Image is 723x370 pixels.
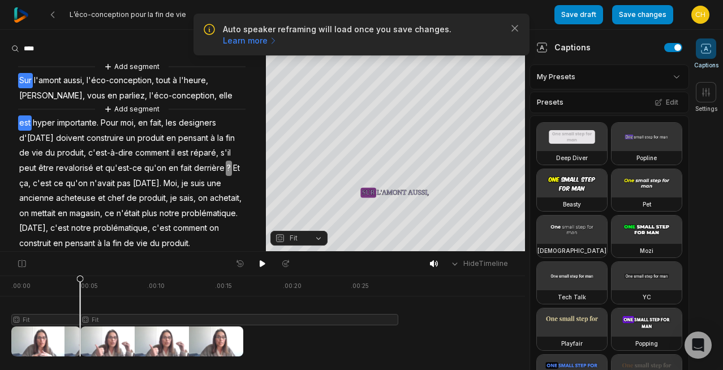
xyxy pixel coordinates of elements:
span: d'[DATE] [18,131,55,146]
span: problématique. [180,206,239,221]
h3: Pet [643,200,651,209]
span: c'est-à-dire [87,145,134,161]
span: s'il [220,145,232,161]
span: Pour [100,115,119,131]
span: comment [134,145,170,161]
span: produit, [138,191,169,206]
span: chef [106,191,126,206]
span: ancienne [18,191,55,206]
span: elle [218,88,234,104]
h3: Tech Talk [558,292,586,302]
span: Settings [695,105,717,113]
h3: YC [643,292,651,302]
span: la [103,236,111,251]
button: Fit [270,231,328,246]
span: en [165,131,177,146]
span: je [180,176,190,191]
span: mettait [30,206,57,221]
button: Add segment [102,103,162,115]
span: du [149,236,161,251]
span: ? [226,161,232,176]
h3: Beasty [563,200,581,209]
span: sais, [178,191,197,206]
span: hyper [32,115,56,131]
span: de [123,236,135,251]
span: n'avait [89,176,116,191]
span: du [44,145,56,161]
span: fait, [149,115,165,131]
a: Learn more [223,35,278,46]
span: fin [225,131,236,146]
span: vous [86,88,106,104]
span: produit [136,131,165,146]
span: de [126,191,138,206]
span: produit. [161,236,191,251]
span: Fit [290,233,298,243]
img: reap [14,7,29,23]
span: à [171,73,178,88]
span: notre [158,206,180,221]
span: vie [31,145,44,161]
span: [DATE]. [132,176,162,191]
span: c'est [32,176,53,191]
span: un [125,131,136,146]
span: on [18,206,30,221]
span: comment [172,221,208,236]
span: réparé, [190,145,220,161]
span: achetait, [209,191,243,206]
span: derrière [193,161,226,176]
span: la [216,131,225,146]
span: de [18,145,31,161]
h3: [DEMOGRAPHIC_DATA] [537,246,606,255]
span: produit, [56,145,87,161]
p: Auto speaker reframing will load once you save changes. [223,24,500,46]
span: acheteuse [55,191,97,206]
span: à [96,236,103,251]
span: est [18,115,32,131]
button: Save changes [612,5,673,24]
span: ce [53,176,64,191]
h3: Popline [636,153,657,162]
span: magasin, [68,206,104,221]
span: en [137,115,149,131]
span: peut [18,161,37,176]
span: ça, [18,176,32,191]
span: Captions [694,61,718,70]
span: l'amont [33,73,62,88]
span: pensant [64,236,96,251]
span: revalorisé [55,161,94,176]
button: HideTimeline [446,255,511,272]
div: Presets [530,92,689,113]
span: pas [116,176,132,191]
span: plus [141,206,158,221]
span: designers [178,115,217,131]
span: l'heure, [178,73,209,88]
button: Settings [695,82,717,113]
div: My Presets [530,64,689,89]
span: en [57,206,68,221]
span: n'était [115,206,141,221]
span: aussi, [62,73,85,88]
span: qu'est-ce [104,161,143,176]
span: vie [135,236,149,251]
span: et [94,161,104,176]
span: on [208,221,220,236]
span: l'éco-conception, [148,88,218,104]
span: à [209,131,216,146]
span: on [197,191,209,206]
span: pensant [177,131,209,146]
span: construire [85,131,125,146]
span: c'est [49,221,70,236]
span: Et [232,161,241,176]
span: doivent [55,131,85,146]
span: en [106,88,118,104]
span: fait [179,161,193,176]
button: Add segment [102,251,162,264]
button: Add segment [102,61,162,73]
button: Save draft [554,5,603,24]
span: construit [18,236,52,251]
h3: Playfair [561,339,583,348]
div: Captions [536,41,591,53]
span: je [169,191,178,206]
span: ce [104,206,115,221]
